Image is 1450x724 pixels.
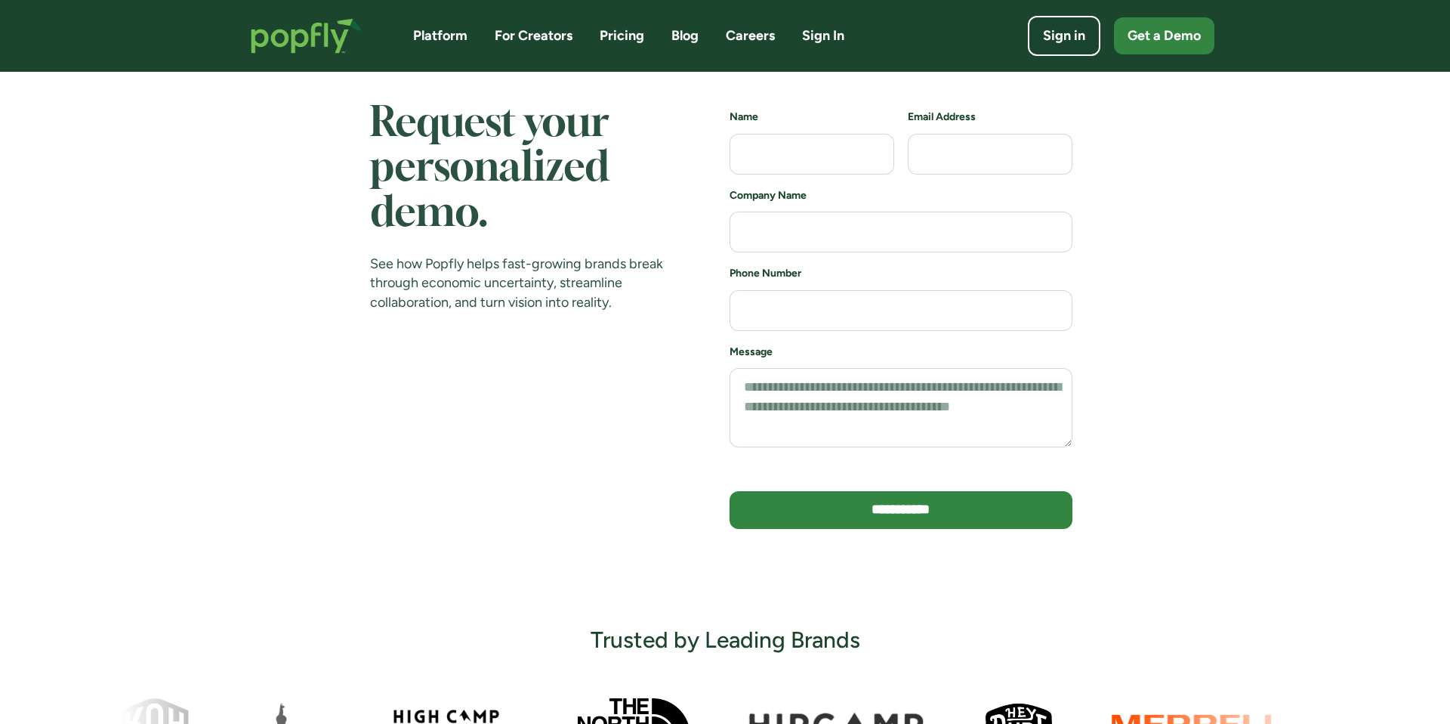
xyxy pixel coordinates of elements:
a: home [236,3,377,69]
h6: Message [730,345,1072,360]
a: Pricing [600,26,644,45]
div: See how Popfly helps fast-growing brands break through economic uncertainty, streamline collabora... [370,255,668,312]
h6: Company Name [730,188,1072,203]
h6: Phone Number [730,266,1072,281]
a: Get a Demo [1114,17,1214,54]
div: Sign in [1043,26,1085,45]
a: Careers [726,26,775,45]
div: Get a Demo [1128,26,1201,45]
a: Platform [413,26,467,45]
a: Sign in [1028,16,1100,56]
a: For Creators [495,26,572,45]
form: demo schedule [730,110,1072,543]
h6: Name [730,110,894,125]
h1: Request your personalized demo. [370,102,668,237]
h6: Email Address [908,110,1072,125]
a: Sign In [802,26,844,45]
h3: Trusted by Leading Brands [591,626,860,654]
a: Blog [671,26,699,45]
